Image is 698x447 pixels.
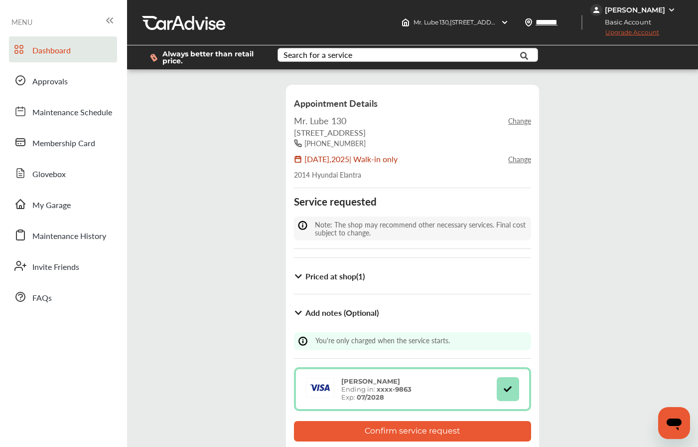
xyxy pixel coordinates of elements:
span: Mr. Lube 130 , [STREET_ADDRESS] [GEOGRAPHIC_DATA] , ON L4C 1V7 [414,18,608,26]
a: Glovebox [9,160,117,186]
span: You're only charged when the service starts. [315,335,450,345]
a: Change [508,116,531,126]
strong: xxxx- 9863 [377,385,412,393]
a: Membership Card [9,129,117,155]
a: My Garage [9,191,117,217]
span: Invite Friends [32,261,79,274]
strong: 07/2028 [357,393,384,401]
div: [DATE] , 2025 | Walk-in only [304,153,398,165]
div: Appointment Details [294,97,531,109]
img: header-down-arrow.9dd2ce7d.svg [501,18,509,26]
img: info-Icon.6181e609.svg [298,336,313,346]
span: Basic Account [591,17,659,27]
div: [PERSON_NAME] [605,5,665,14]
a: FAQs [9,284,117,310]
img: calendar-icon.4bc18463.svg [294,155,304,163]
img: header-divider.bc55588e.svg [581,15,582,30]
img: WGsFRI8htEPBVLJbROoPRyZpYNWhNONpIPPETTm6eUC0GeLEiAAAAAElFTkSuQmCC [668,6,676,14]
img: jVpblrzwTbfkPYzPPzSLxeg0AAAAASUVORK5CYII= [590,4,602,16]
span: Membership Card [32,137,95,150]
img: dollor_label_vector.a70140d1.svg [150,53,157,62]
div: Search for a service [283,51,352,59]
img: location_vector.a44bc228.svg [525,18,533,26]
span: Note: The shop may recommend other necessary services. Final cost subject to change. [315,220,526,237]
span: Maintenance Schedule [32,106,112,119]
span: Approvals [32,75,68,88]
a: Approvals [9,67,117,93]
span: MENU [11,18,32,26]
iframe: Button to launch messaging window [658,407,690,439]
div: [STREET_ADDRESS] [294,127,531,138]
span: Always better than retail price. [162,50,262,64]
img: info-Icon.6181e609.svg [298,221,312,230]
span: FAQs [32,292,52,305]
div: Ending in: Exp: [336,377,417,401]
span: Glovebox [32,168,66,181]
b: Priced at shop ( 1 ) [305,270,365,282]
b: Add notes (Optional) [305,307,379,318]
button: Confirm service request [294,421,531,442]
div: [PHONE_NUMBER] [304,138,366,148]
span: My Garage [32,199,71,212]
a: Invite Friends [9,253,117,279]
div: 2014 Hyundai Elantra [294,170,531,180]
a: Dashboard [9,36,117,62]
img: header-home-logo.8d720a4f.svg [402,18,410,26]
span: Dashboard [32,44,71,57]
div: Mr. Lube 130 [294,114,346,127]
span: Maintenance History [32,230,106,243]
img: phone-icon.7594c317.svg [294,139,304,147]
a: Maintenance History [9,222,117,248]
a: Change [508,154,531,164]
span: Upgrade Account [590,28,659,41]
strong: [PERSON_NAME] [341,377,400,385]
h3: Service requested [294,195,377,208]
a: Maintenance Schedule [9,98,117,124]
